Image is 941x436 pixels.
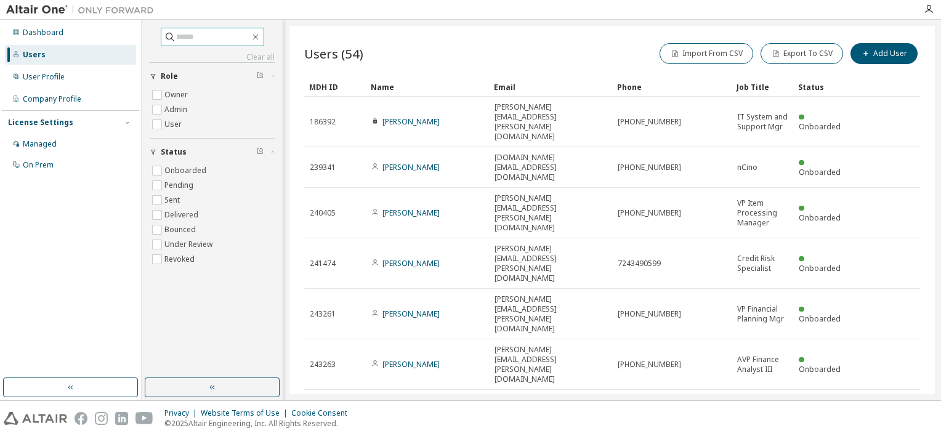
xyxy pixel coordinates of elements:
span: Users (54) [304,45,363,62]
a: [PERSON_NAME] [382,208,440,218]
a: [PERSON_NAME] [382,162,440,172]
span: Onboarded [799,212,841,223]
label: User [164,117,184,132]
span: [PHONE_NUMBER] [618,117,681,127]
span: [PERSON_NAME][EMAIL_ADDRESS][PERSON_NAME][DOMAIN_NAME] [495,193,607,233]
span: [PHONE_NUMBER] [618,309,681,319]
a: [PERSON_NAME] [382,359,440,369]
label: Sent [164,193,182,208]
div: Status [798,77,850,97]
div: Job Title [737,77,788,97]
button: Status [150,139,275,166]
p: © 2025 Altair Engineering, Inc. All Rights Reserved. [164,418,355,429]
span: 186392 [310,117,336,127]
div: Website Terms of Use [201,408,291,418]
div: Cookie Consent [291,408,355,418]
span: [PERSON_NAME][EMAIL_ADDRESS][PERSON_NAME][DOMAIN_NAME] [495,294,607,334]
button: Export To CSV [761,43,843,64]
div: Name [371,77,484,97]
img: youtube.svg [135,412,153,425]
span: VP Financial Planning Mgr [737,304,788,324]
span: Onboarded [799,167,841,177]
label: Pending [164,178,196,193]
div: On Prem [23,160,54,170]
span: [PERSON_NAME][EMAIL_ADDRESS][PERSON_NAME][DOMAIN_NAME] [495,102,607,142]
span: Clear filter [256,71,264,81]
img: altair_logo.svg [4,412,67,425]
div: Dashboard [23,28,63,38]
label: Delivered [164,208,201,222]
span: IT System and Support Mgr [737,112,788,132]
span: [PERSON_NAME][EMAIL_ADDRESS][PERSON_NAME][DOMAIN_NAME] [495,345,607,384]
button: Add User [850,43,918,64]
button: Role [150,63,275,90]
span: Clear filter [256,147,264,157]
div: User Profile [23,72,65,82]
a: [PERSON_NAME] [382,309,440,319]
label: Onboarded [164,163,209,178]
span: Onboarded [799,121,841,132]
span: 241474 [310,259,336,268]
span: 243263 [310,360,336,369]
span: Status [161,147,187,157]
label: Owner [164,87,190,102]
div: Email [494,77,607,97]
span: Onboarded [799,313,841,324]
img: Altair One [6,4,160,16]
img: instagram.svg [95,412,108,425]
label: Bounced [164,222,198,237]
span: [PHONE_NUMBER] [618,360,681,369]
label: Under Review [164,237,215,252]
div: License Settings [8,118,73,127]
span: VP Item Processing Manager [737,198,788,228]
span: Onboarded [799,364,841,374]
div: Users [23,50,46,60]
span: 240405 [310,208,336,218]
div: Privacy [164,408,201,418]
span: [DOMAIN_NAME][EMAIL_ADDRESS][DOMAIN_NAME] [495,153,607,182]
span: [PERSON_NAME][EMAIL_ADDRESS][PERSON_NAME][DOMAIN_NAME] [495,244,607,283]
a: [PERSON_NAME] [382,258,440,268]
span: 7243490599 [618,259,661,268]
span: Onboarded [799,263,841,273]
a: Clear all [150,52,275,62]
img: linkedin.svg [115,412,128,425]
span: [PHONE_NUMBER] [618,208,681,218]
span: Role [161,71,178,81]
div: MDH ID [309,77,361,97]
span: 243261 [310,309,336,319]
span: 239341 [310,163,336,172]
span: AVP Finance Analyst III [737,355,788,374]
span: Credit Risk Specialist [737,254,788,273]
label: Admin [164,102,190,117]
button: Import From CSV [660,43,753,64]
div: Company Profile [23,94,81,104]
a: [PERSON_NAME] [382,116,440,127]
div: Phone [617,77,727,97]
span: [PHONE_NUMBER] [618,163,681,172]
label: Revoked [164,252,197,267]
div: Managed [23,139,57,149]
span: nCino [737,163,757,172]
img: facebook.svg [75,412,87,425]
